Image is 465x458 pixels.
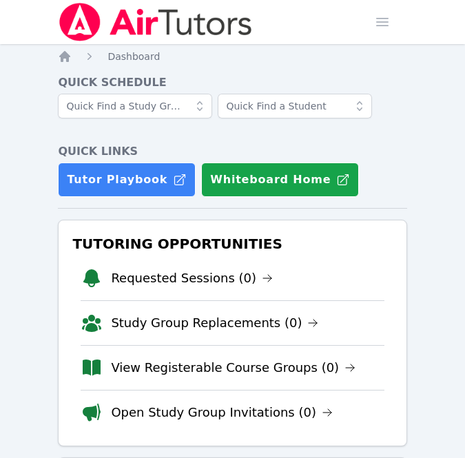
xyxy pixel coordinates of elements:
h3: Tutoring Opportunities [70,231,395,256]
a: Requested Sessions (0) [111,269,273,288]
a: Study Group Replacements (0) [111,313,318,333]
a: Tutor Playbook [58,163,196,197]
button: Whiteboard Home [201,163,359,197]
a: Open Study Group Invitations (0) [111,403,333,422]
h4: Quick Schedule [58,74,406,91]
span: Dashboard [107,51,160,62]
nav: Breadcrumb [58,50,406,63]
img: Air Tutors [58,3,253,41]
h4: Quick Links [58,143,406,160]
a: View Registerable Course Groups (0) [111,358,355,377]
a: Dashboard [107,50,160,63]
input: Quick Find a Student [218,94,372,118]
input: Quick Find a Study Group [58,94,212,118]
